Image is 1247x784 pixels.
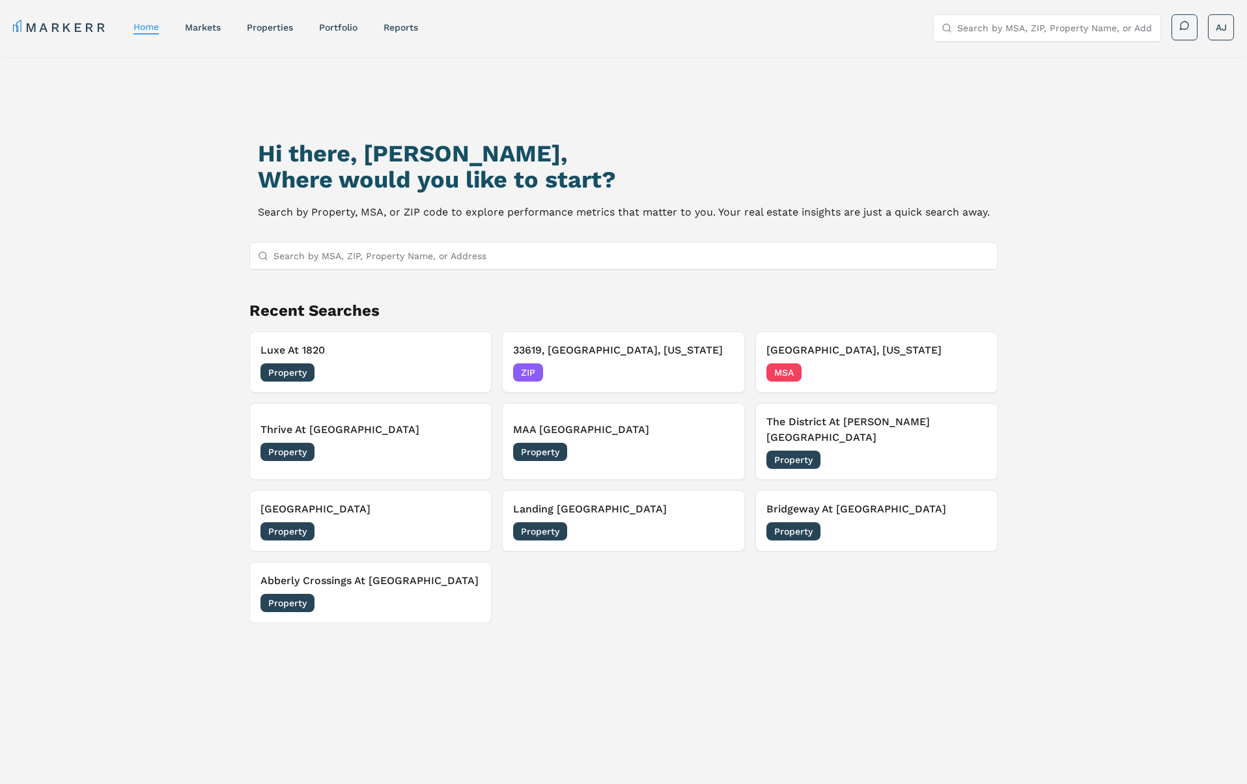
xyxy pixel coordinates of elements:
[1216,21,1227,34] span: AJ
[766,343,987,358] h3: [GEOGRAPHIC_DATA], [US_STATE]
[249,562,492,623] button: Abberly Crossings At [GEOGRAPHIC_DATA]Property[DATE]
[133,21,159,32] a: home
[260,501,481,517] h3: [GEOGRAPHIC_DATA]
[705,445,734,458] span: [DATE]
[766,451,820,469] span: Property
[258,203,990,221] p: Search by Property, MSA, or ZIP code to explore performance metrics that matter to you. Your real...
[260,522,315,540] span: Property
[513,443,567,461] span: Property
[502,331,744,393] button: 33619, [GEOGRAPHIC_DATA], [US_STATE]ZIP[DATE]
[249,403,492,480] button: Thrive At [GEOGRAPHIC_DATA]Property[DATE]
[260,422,481,438] h3: Thrive At [GEOGRAPHIC_DATA]
[513,343,733,358] h3: 33619, [GEOGRAPHIC_DATA], [US_STATE]
[451,596,481,609] span: [DATE]
[260,363,315,382] span: Property
[451,366,481,379] span: [DATE]
[766,414,987,445] h3: The District At [PERSON_NAME][GEOGRAPHIC_DATA]
[260,573,481,589] h3: Abberly Crossings At [GEOGRAPHIC_DATA]
[13,18,107,36] a: MARKERR
[258,167,990,193] h2: Where would you like to start?
[513,522,567,540] span: Property
[755,490,998,552] button: Bridgeway At [GEOGRAPHIC_DATA]Property[DATE]
[273,243,989,269] input: Search by MSA, ZIP, Property Name, or Address
[705,525,734,538] span: [DATE]
[513,363,543,382] span: ZIP
[247,22,293,33] a: properties
[260,594,315,612] span: Property
[513,501,733,517] h3: Landing [GEOGRAPHIC_DATA]
[249,300,998,321] h2: Recent Searches
[957,15,1153,41] input: Search by MSA, ZIP, Property Name, or Address
[766,522,820,540] span: Property
[249,490,492,552] button: [GEOGRAPHIC_DATA]Property[DATE]
[260,343,481,358] h3: Luxe At 1820
[766,363,802,382] span: MSA
[185,22,221,33] a: markets
[502,490,744,552] button: Landing [GEOGRAPHIC_DATA]Property[DATE]
[957,366,987,379] span: [DATE]
[319,22,357,33] a: Portfolio
[1208,14,1234,40] button: AJ
[258,141,990,167] h1: Hi there, [PERSON_NAME],
[766,501,987,517] h3: Bridgeway At [GEOGRAPHIC_DATA]
[502,403,744,480] button: MAA [GEOGRAPHIC_DATA]Property[DATE]
[384,22,418,33] a: reports
[249,331,492,393] button: Luxe At 1820Property[DATE]
[755,403,998,480] button: The District At [PERSON_NAME][GEOGRAPHIC_DATA]Property[DATE]
[755,331,998,393] button: [GEOGRAPHIC_DATA], [US_STATE]MSA[DATE]
[260,443,315,461] span: Property
[957,525,987,538] span: [DATE]
[451,525,481,538] span: [DATE]
[705,366,734,379] span: [DATE]
[451,445,481,458] span: [DATE]
[957,453,987,466] span: [DATE]
[513,422,733,438] h3: MAA [GEOGRAPHIC_DATA]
